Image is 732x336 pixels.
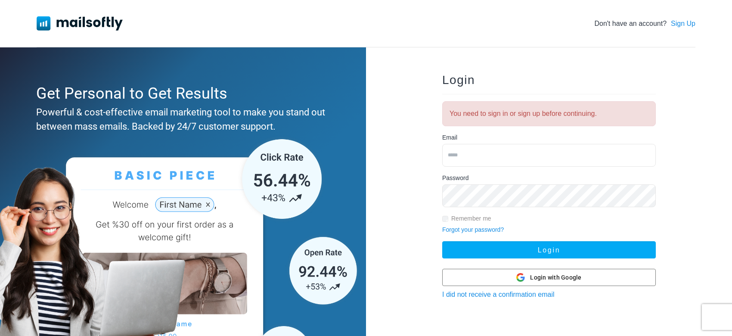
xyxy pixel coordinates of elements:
div: Powerful & cost-effective email marketing tool to make you stand out between mass emails. Backed ... [36,105,326,134]
button: Login [442,241,656,258]
a: Sign Up [671,19,695,29]
a: Forgot your password? [442,226,504,233]
label: Email [442,133,457,142]
label: Remember me [451,214,491,223]
a: I did not receive a confirmation email [442,291,555,298]
img: Mailsoftly [37,16,123,30]
div: Don't have an account? [594,19,695,29]
span: Login with Google [530,273,581,282]
div: You need to sign in or sign up before continuing. [442,101,656,126]
div: Get Personal to Get Results [36,82,326,105]
span: Login [442,73,475,87]
button: Login with Google [442,269,656,286]
label: Password [442,174,468,183]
